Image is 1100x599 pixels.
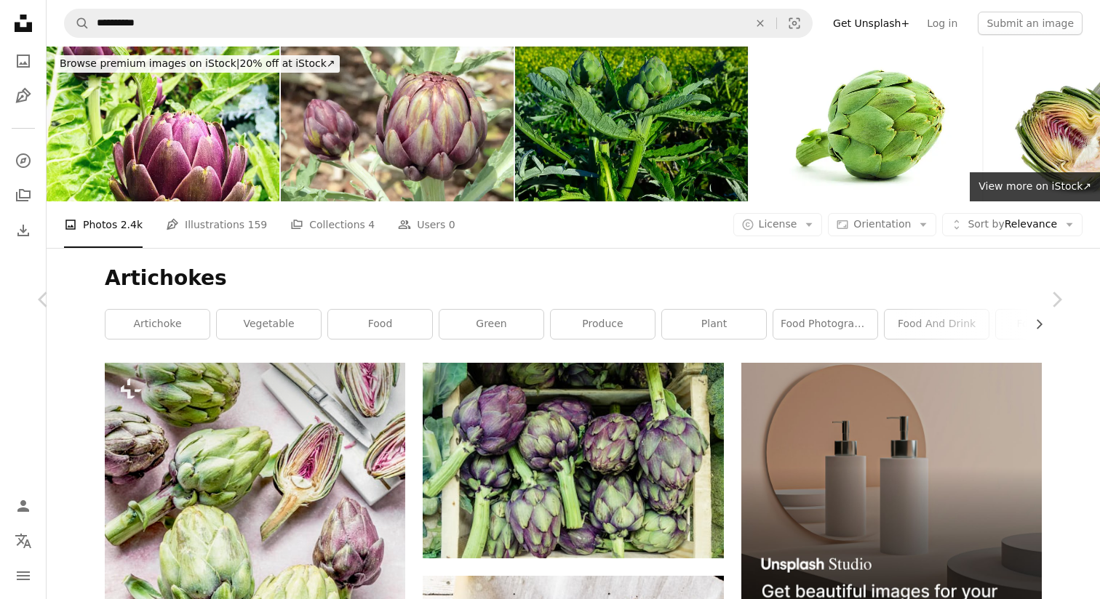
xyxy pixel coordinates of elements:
span: Browse premium images on iStock | [60,57,239,69]
a: food styling [996,310,1100,339]
button: Search Unsplash [65,9,89,37]
button: Orientation [828,213,936,236]
a: green [439,310,543,339]
span: 20% off at iStock ↗ [60,57,335,69]
a: Log in [918,12,966,35]
h1: Artichokes [105,265,1042,292]
a: Collections [9,181,38,210]
span: 4 [368,217,375,233]
a: Browse premium images on iStock|20% off at iStock↗ [47,47,348,81]
button: License [733,213,823,236]
a: Explore [9,146,38,175]
a: plant [662,310,766,339]
span: View more on iStock ↗ [979,180,1091,192]
button: Sort byRelevance [942,213,1083,236]
span: 159 [248,217,268,233]
button: Clear [744,9,776,37]
a: close-up photography of green and purple vegetables [423,454,723,467]
img: Globe artichoke, French artichoke or green artichoke plant edible buds. Cynara cardunculus var. s... [281,47,514,201]
a: Users 0 [398,201,455,248]
button: Submit an image [978,12,1083,35]
img: Artichoke Field Growing on Coastal Farm [515,47,748,201]
a: produce [551,310,655,339]
form: Find visuals sitewide [64,9,813,38]
img: close-up photography of green and purple vegetables [423,363,723,558]
a: Download History [9,216,38,245]
span: Relevance [968,217,1057,232]
img: Purple artichoke growing in a vegetable garden [47,47,279,201]
span: Sort by [968,218,1004,230]
a: food [328,310,432,339]
button: Language [9,526,38,555]
button: Menu [9,561,38,590]
img: Artichoke, Fresh Green Vegetable with Edible Heart, Isolated on White [749,47,982,201]
a: Get Unsplash+ [824,12,918,35]
a: food and drink [885,310,989,339]
a: View more on iStock↗ [970,172,1100,201]
a: artichoke [105,310,210,339]
a: Next [1013,230,1100,369]
a: vegetable [217,310,321,339]
span: 0 [449,217,455,233]
span: Orientation [853,218,911,230]
button: Visual search [777,9,812,37]
a: Photos [9,47,38,76]
a: Illustrations [9,81,38,110]
a: food photography [773,310,877,339]
a: Illustrations 159 [166,201,267,248]
a: a bunch of artichokes sitting on top of a table [105,582,405,595]
span: License [759,218,797,230]
a: Log in / Sign up [9,491,38,520]
a: Collections 4 [290,201,375,248]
